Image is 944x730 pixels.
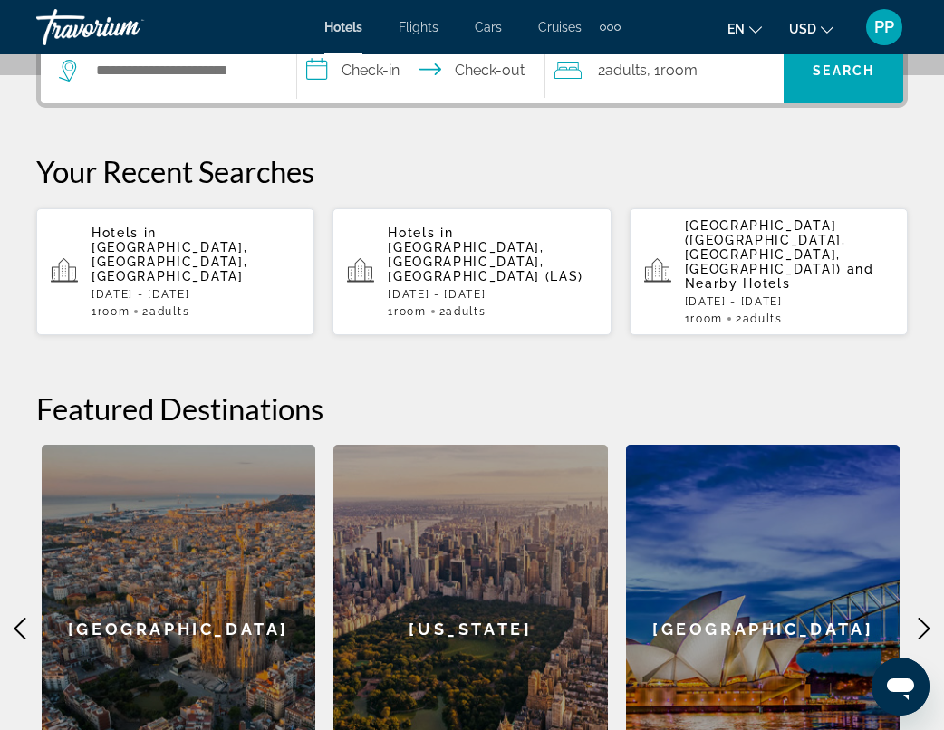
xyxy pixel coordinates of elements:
[545,38,784,103] button: Travelers: 2 adults, 0 children
[630,207,908,336] button: [GEOGRAPHIC_DATA] ([GEOGRAPHIC_DATA], [GEOGRAPHIC_DATA], [GEOGRAPHIC_DATA]) and Nearby Hotels[DAT...
[736,312,783,325] span: 2
[647,58,698,83] span: , 1
[784,38,903,103] button: Search
[872,658,930,716] iframe: Кнопка запуска окна обмена сообщениями
[789,22,816,36] span: USD
[743,312,783,325] span: Adults
[446,305,486,318] span: Adults
[600,13,621,42] button: Extra navigation items
[92,305,130,318] span: 1
[388,288,596,301] p: [DATE] - [DATE]
[36,207,314,336] button: Hotels in [GEOGRAPHIC_DATA], [GEOGRAPHIC_DATA], [GEOGRAPHIC_DATA][DATE] - [DATE]1Room2Adults
[727,22,745,36] span: en
[388,226,453,240] span: Hotels in
[605,62,647,79] span: Adults
[598,58,647,83] span: 2
[685,262,874,291] span: and Nearby Hotels
[149,305,189,318] span: Adults
[394,305,427,318] span: Room
[690,312,723,325] span: Room
[685,218,846,276] span: [GEOGRAPHIC_DATA] ([GEOGRAPHIC_DATA], [GEOGRAPHIC_DATA], [GEOGRAPHIC_DATA])
[399,20,438,34] a: Flights
[92,226,157,240] span: Hotels in
[41,38,903,103] div: Search widget
[36,390,908,427] h2: Featured Destinations
[142,305,189,318] span: 2
[538,20,582,34] a: Cruises
[660,62,698,79] span: Room
[36,4,217,51] a: Travorium
[98,305,130,318] span: Room
[36,153,908,189] p: Your Recent Searches
[388,240,583,283] span: [GEOGRAPHIC_DATA], [GEOGRAPHIC_DATA], [GEOGRAPHIC_DATA] (LAS)
[813,63,874,78] span: Search
[92,288,300,301] p: [DATE] - [DATE]
[332,207,611,336] button: Hotels in [GEOGRAPHIC_DATA], [GEOGRAPHIC_DATA], [GEOGRAPHIC_DATA] (LAS)[DATE] - [DATE]1Room2Adults
[789,15,833,42] button: Change currency
[727,15,762,42] button: Change language
[297,38,544,103] button: Check in and out dates
[685,312,723,325] span: 1
[439,305,486,318] span: 2
[861,8,908,46] button: User Menu
[324,20,362,34] a: Hotels
[92,240,247,283] span: [GEOGRAPHIC_DATA], [GEOGRAPHIC_DATA], [GEOGRAPHIC_DATA]
[874,18,894,36] span: PP
[685,295,893,308] p: [DATE] - [DATE]
[475,20,502,34] a: Cars
[388,305,426,318] span: 1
